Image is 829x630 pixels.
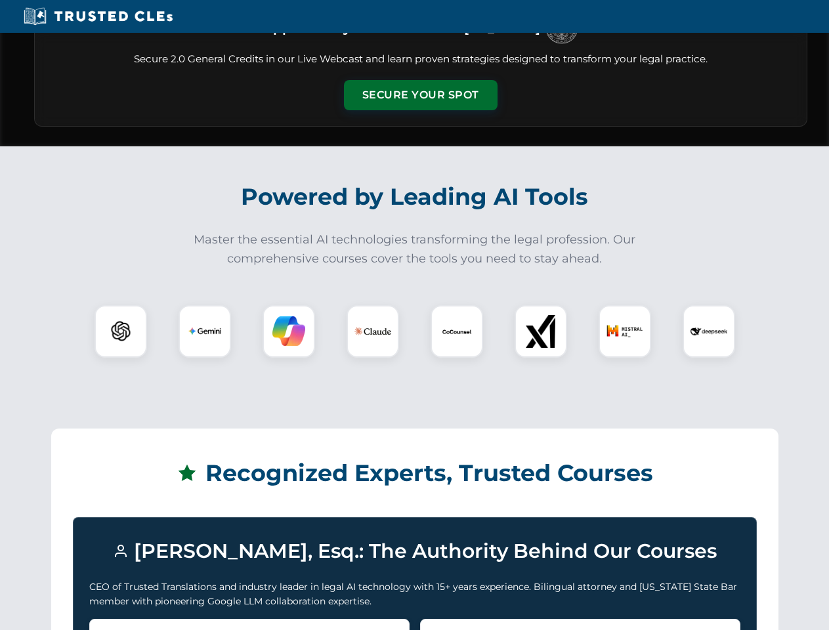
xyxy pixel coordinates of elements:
[599,305,651,358] div: Mistral AI
[51,52,791,67] p: Secure 2.0 General Credits in our Live Webcast and learn proven strategies designed to transform ...
[344,80,498,110] button: Secure Your Spot
[89,579,740,609] p: CEO of Trusted Translations and industry leader in legal AI technology with 15+ years experience....
[185,230,645,268] p: Master the essential AI technologies transforming the legal profession. Our comprehensive courses...
[440,315,473,348] img: CoCounsel Logo
[347,305,399,358] div: Claude
[515,305,567,358] div: xAI
[188,315,221,348] img: Gemini Logo
[431,305,483,358] div: CoCounsel
[102,312,140,350] img: ChatGPT Logo
[89,534,740,569] h3: [PERSON_NAME], Esq.: The Authority Behind Our Courses
[683,305,735,358] div: DeepSeek
[95,305,147,358] div: ChatGPT
[272,315,305,348] img: Copilot Logo
[263,305,315,358] div: Copilot
[20,7,177,26] img: Trusted CLEs
[179,305,231,358] div: Gemini
[691,313,727,350] img: DeepSeek Logo
[524,315,557,348] img: xAI Logo
[354,313,391,350] img: Claude Logo
[73,450,757,496] h2: Recognized Experts, Trusted Courses
[606,313,643,350] img: Mistral AI Logo
[51,174,778,220] h2: Powered by Leading AI Tools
